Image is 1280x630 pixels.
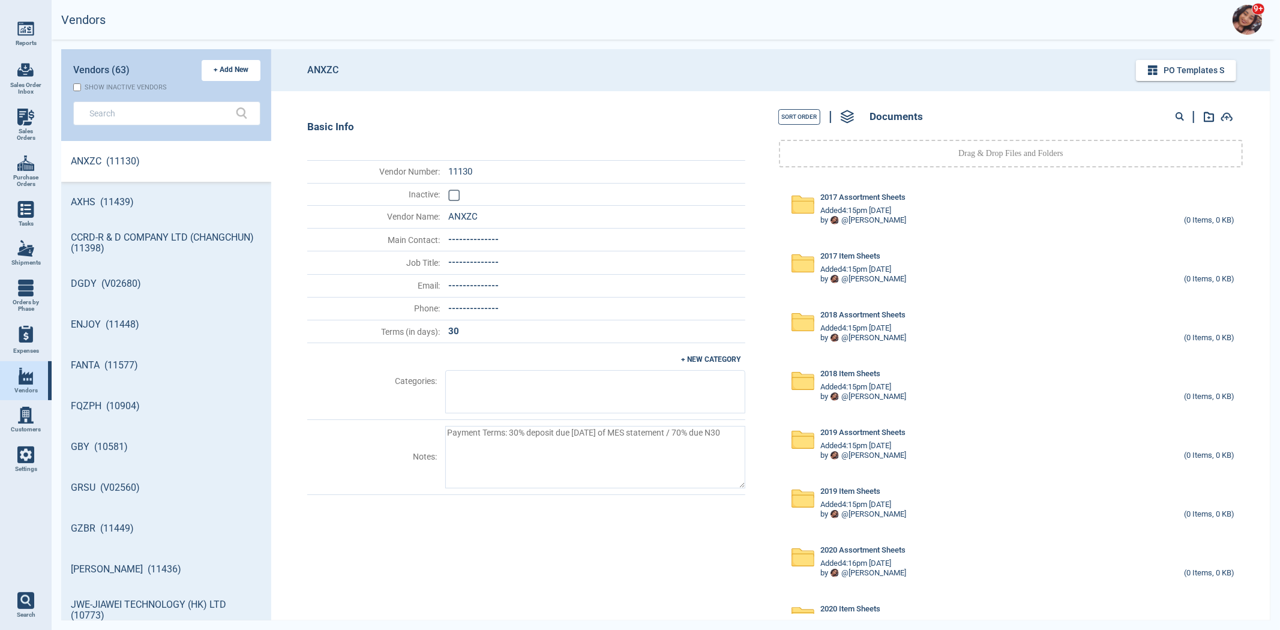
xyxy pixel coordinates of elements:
[1136,60,1236,81] button: PO Templates s
[1184,334,1234,343] div: (0 Items, 0 KB)
[19,220,34,227] span: Tasks
[308,258,440,268] span: Job Title :
[820,193,906,202] span: 2017 Assortment Sheets
[778,109,820,125] button: Sort Order
[61,549,271,590] a: [PERSON_NAME] (11436)
[61,467,271,508] a: GRSU (V02560)
[307,121,745,133] div: Basic Info
[16,40,37,47] span: Reports
[61,263,271,304] a: DGDY (V02680)
[820,451,906,460] div: by @ [PERSON_NAME]
[17,407,34,424] img: menu_icon
[10,174,42,188] span: Purchase Orders
[61,427,271,467] a: GBY (10581)
[17,240,34,257] img: menu_icon
[820,559,891,568] span: Added 4:16pm [DATE]
[61,13,106,27] h2: Vendors
[308,327,440,337] span: Terms (in days) :
[61,141,271,182] a: ANXZC (11130)
[820,370,880,379] span: 2018 Item Sheets
[820,252,880,261] span: 2017 Item Sheets
[820,569,906,578] div: by @ [PERSON_NAME]
[1221,112,1233,122] img: add-document
[820,265,891,274] span: Added 4:15pm [DATE]
[61,345,271,386] a: FANTA (11577)
[1252,3,1265,15] span: 9+
[1184,275,1234,284] div: (0 Items, 0 KB)
[820,428,906,437] span: 2019 Assortment Sheets
[89,104,226,122] input: Search
[308,452,437,461] span: Notes :
[831,569,839,577] img: Avatar
[1184,451,1234,461] div: (0 Items, 0 KB)
[820,216,906,225] div: by @ [PERSON_NAME]
[271,49,1270,91] header: ANXZC
[820,605,880,614] span: 2020 Item Sheets
[308,167,440,176] span: Vendor Number :
[820,275,906,284] div: by @ [PERSON_NAME]
[17,280,34,296] img: menu_icon
[820,442,891,451] span: Added 4:15pm [DATE]
[820,383,891,392] span: Added 4:15pm [DATE]
[73,65,130,76] span: Vendors (63)
[831,216,839,224] img: Avatar
[17,155,34,172] img: menu_icon
[820,334,906,343] div: by @ [PERSON_NAME]
[820,500,891,509] span: Added 4:15pm [DATE]
[448,166,472,177] span: 11130
[820,546,906,555] span: 2020 Assortment Sheets
[308,304,440,313] span: Phone :
[1184,510,1234,520] div: (0 Items, 0 KB)
[820,392,906,401] div: by @ [PERSON_NAME]
[820,324,891,333] span: Added 4:15pm [DATE]
[676,349,745,370] button: + NEW CATEGORY
[820,487,880,496] span: 2019 Item Sheets
[308,376,437,386] span: Categories :
[17,611,35,619] span: Search
[831,275,839,283] img: Avatar
[448,326,459,337] span: 30
[14,387,38,394] span: Vendors
[448,303,499,314] span: --------------
[1204,112,1215,122] img: add-document
[308,281,440,290] span: Email :
[820,311,906,320] span: 2018 Assortment Sheets
[448,211,478,222] span: ANXZC
[17,446,34,463] img: menu_icon
[870,111,923,123] span: Documents
[831,510,839,518] img: Avatar
[1233,5,1263,35] img: Avatar
[1184,392,1234,402] div: (0 Items, 0 KB)
[61,304,271,345] a: ENJOY (11448)
[448,280,499,291] span: --------------
[13,347,39,355] span: Expenses
[202,60,260,81] button: + Add New
[11,426,41,433] span: Customers
[61,386,271,427] a: FQZPH (10904)
[17,20,34,37] img: menu_icon
[10,82,42,95] span: Sales Order Inbox
[445,426,745,488] textarea: Payment Terms: 30% deposit due [DATE] of MES statement / 70% due N30
[17,368,34,385] img: menu_icon
[820,206,891,215] span: Added 4:15pm [DATE]
[61,182,271,223] a: AXHS (11439)
[820,510,906,519] div: by @ [PERSON_NAME]
[85,83,167,91] div: Show inactive vendors
[831,392,839,401] img: Avatar
[831,451,839,460] img: Avatar
[308,212,440,221] span: Vendor Name :
[15,466,37,473] span: Settings
[61,141,271,620] div: grid
[308,190,440,199] span: Inactive :
[17,201,34,218] img: menu_icon
[958,148,1063,160] p: Drag & Drop Files and Folders
[17,109,34,125] img: menu_icon
[1184,216,1234,226] div: (0 Items, 0 KB)
[448,257,499,268] span: --------------
[1184,569,1234,578] div: (0 Items, 0 KB)
[448,234,499,245] span: --------------
[831,334,839,342] img: Avatar
[308,235,440,245] span: Main Contact :
[10,128,42,142] span: Sales Orders
[61,508,271,549] a: GZBR (11449)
